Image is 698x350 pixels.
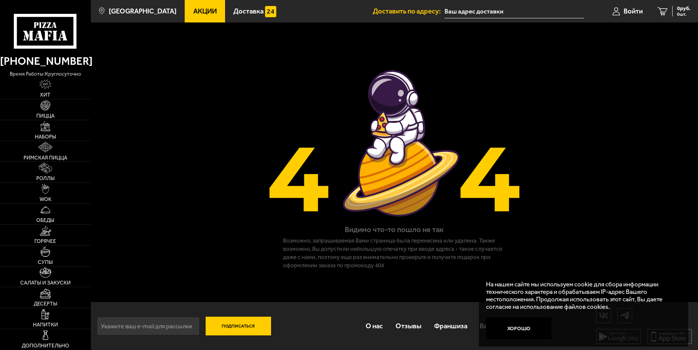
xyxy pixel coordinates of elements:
[35,134,56,140] span: Наборы
[283,237,505,269] p: Возможно, запрашиваемая Вами страница была перенесена или удалена. Также возможно, Вы допустили н...
[677,6,691,11] span: 0 руб.
[24,155,67,161] span: Римская пицца
[193,8,217,15] span: Акции
[677,12,691,16] span: 0 шт.
[22,343,69,349] span: Дополнительно
[36,176,55,181] span: Роллы
[97,317,200,335] input: Укажите ваш e-mail для рассылки
[373,8,445,15] span: Доставить по адресу:
[428,314,474,338] a: Франшиза
[206,317,271,335] button: Подписаться
[389,314,428,338] a: Отзывы
[38,260,53,265] span: Супы
[345,224,444,235] h1: Видимо что-то пошло не так
[34,301,57,307] span: Десерты
[265,6,276,17] img: 15daf4d41897b9f0e9f617042186c801.svg
[20,280,71,286] span: Салаты и закуски
[33,322,58,328] span: Напитки
[445,4,584,18] input: Ваш адрес доставки
[267,65,522,222] img: Страница не найдена
[36,218,54,223] span: Обеды
[233,8,264,15] span: Доставка
[40,197,51,202] span: WOK
[486,317,551,339] button: Хорошо
[473,314,515,338] a: Вакансии
[40,92,50,98] span: Хит
[36,113,55,119] span: Пицца
[34,239,56,244] span: Горячее
[360,314,390,338] a: О нас
[486,280,676,311] p: На нашем сайте мы используем cookie для сбора информации технического характера и обрабатываем IP...
[109,8,176,15] span: [GEOGRAPHIC_DATA]
[624,8,643,15] span: Войти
